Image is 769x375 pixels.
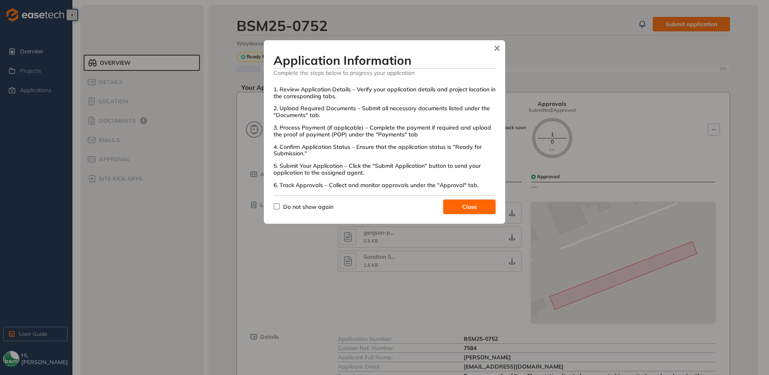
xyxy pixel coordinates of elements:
button: Close [443,200,496,214]
span: Complete the steps below to progress your application [273,69,496,76]
div: 1. Review Application Details – Verify your application details and project location in the corre... [273,86,496,100]
div: 2. Upload Required Documents – Submit all necessary documents listed under the "Documents" tab. [273,105,496,119]
h3: Application Information [273,53,496,68]
button: Close [491,42,503,54]
span: Close [462,202,477,211]
div: 3. Process Payment (if applicable) – Complete the payment if required and upload the proof of pay... [273,124,496,138]
div: 6. Track Approvals – Collect and monitor approvals under the "Approval" tab. [273,182,496,189]
span: Do not show again [283,203,333,210]
div: 4. Confirm Application Status – Ensure that the application status is "Ready for Submission." [273,144,496,157]
div: 5. Submit Your Application – Click the "Submit Application" button to send your application to th... [273,163,496,176]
